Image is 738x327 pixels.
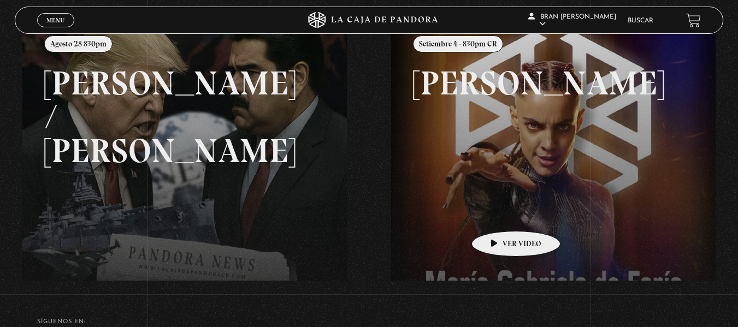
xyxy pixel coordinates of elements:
span: Menu [46,17,64,23]
a: Buscar [628,17,653,24]
span: Cerrar [43,26,68,34]
h4: SÍguenos en: [37,319,701,325]
span: Bran [PERSON_NAME] [528,14,616,27]
a: View your shopping cart [686,13,701,27]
